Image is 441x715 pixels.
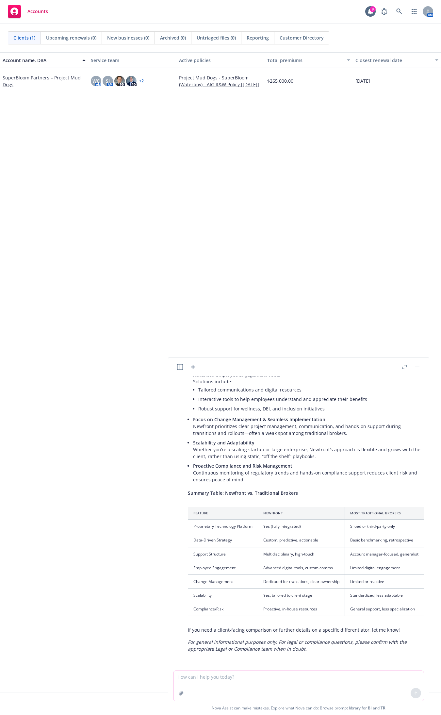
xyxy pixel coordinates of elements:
a: Project Mud Dogs - SuperBloom (Waterboy) - AIG R&W Policy [[DATE]] [179,74,262,88]
td: Yes (fully integrated) [258,520,345,533]
td: Data-Driven Strategy [188,533,258,547]
a: + 2 [139,79,144,83]
div: 9 [370,6,376,12]
div: Active policies [179,57,262,64]
th: Newfront [258,507,345,520]
span: WC [92,77,100,84]
span: SJ [106,77,110,84]
td: Limited or reactive [345,574,424,588]
em: For general informational purposes only. For legal or compliance questions, please confirm with t... [188,639,407,652]
td: Employee Engagement [188,561,258,574]
span: Accounts [27,9,48,14]
p: Whether you’re a scaling startup or large enterprise, Newfront’s approach is flexible and grows w... [193,439,424,460]
div: Service team [91,57,174,64]
td: Yes, tailored to client stage [258,589,345,602]
span: Scalability and Adaptability [193,440,254,446]
span: Upcoming renewals (0) [46,34,96,41]
p: Continuous monitoring of regulatory trends and hands-on compliance support reduces client risk an... [193,462,424,483]
span: [DATE] [355,77,370,84]
a: Report a Bug [378,5,391,18]
p: Solutions include: [193,371,424,385]
span: Focus on Change Management & Seamless Implementation [193,416,325,423]
th: Feature [188,507,258,520]
a: Accounts [5,2,51,21]
td: Compliance/Risk [188,602,258,616]
li: Tailored communications and digital resources [198,385,424,394]
td: Basic benchmarking, retrospective [345,533,424,547]
td: Standardized, less adaptable [345,589,424,602]
td: Limited digital engagement [345,561,424,574]
a: Switch app [408,5,421,18]
a: SuperBloom Partners – Project Mud Dogs [3,74,86,88]
span: Summary Table: Newfront vs. Traditional Brokers [188,490,298,496]
span: $265,000.00 [267,77,293,84]
a: TR [381,705,385,711]
td: Multidisciplinary, high-touch [258,547,345,561]
span: Reporting [247,34,269,41]
div: Closest renewal date [355,57,431,64]
td: Scalability [188,589,258,602]
div: Total premiums [267,57,343,64]
td: Support Structure [188,547,258,561]
button: Closest renewal date [353,52,441,68]
p: If you need a client-facing comparison or further details on a specific differentiator, let me know! [188,626,424,633]
a: BI [368,705,372,711]
p: Newfront prioritizes clear project management, communication, and hands-on support during transit... [193,416,424,437]
td: Custom, predictive, actionable [258,533,345,547]
li: Interactive tools to help employees understand and appreciate their benefits [198,394,424,404]
span: Customer Directory [280,34,324,41]
div: Account name, DBA [3,57,78,64]
button: Service team [88,52,176,68]
td: Account manager-focused, generalist [345,547,424,561]
img: photo [114,76,125,86]
span: New businesses (0) [107,34,149,41]
button: Active policies [176,52,265,68]
th: Most Traditional Brokers [345,507,424,520]
li: Robust support for wellness, DEI, and inclusion initiatives [198,404,424,413]
span: Untriaged files (0) [197,34,236,41]
td: Proactive, in-house resources [258,602,345,616]
td: Dedicated for transitions, clear ownership [258,574,345,588]
td: Proprietary Technology Platform [188,520,258,533]
span: Nova Assist can make mistakes. Explore what Nova can do: Browse prompt library for and [212,701,385,715]
button: Total premiums [265,52,353,68]
td: Change Management [188,574,258,588]
td: Siloed or third-party only [345,520,424,533]
span: Archived (0) [160,34,186,41]
span: Clients (1) [13,34,35,41]
td: Advanced digital tools, custom comms [258,561,345,574]
td: General support, less specialization [345,602,424,616]
span: Proactive Compliance and Risk Management [193,463,292,469]
img: photo [126,76,137,86]
a: Search [393,5,406,18]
